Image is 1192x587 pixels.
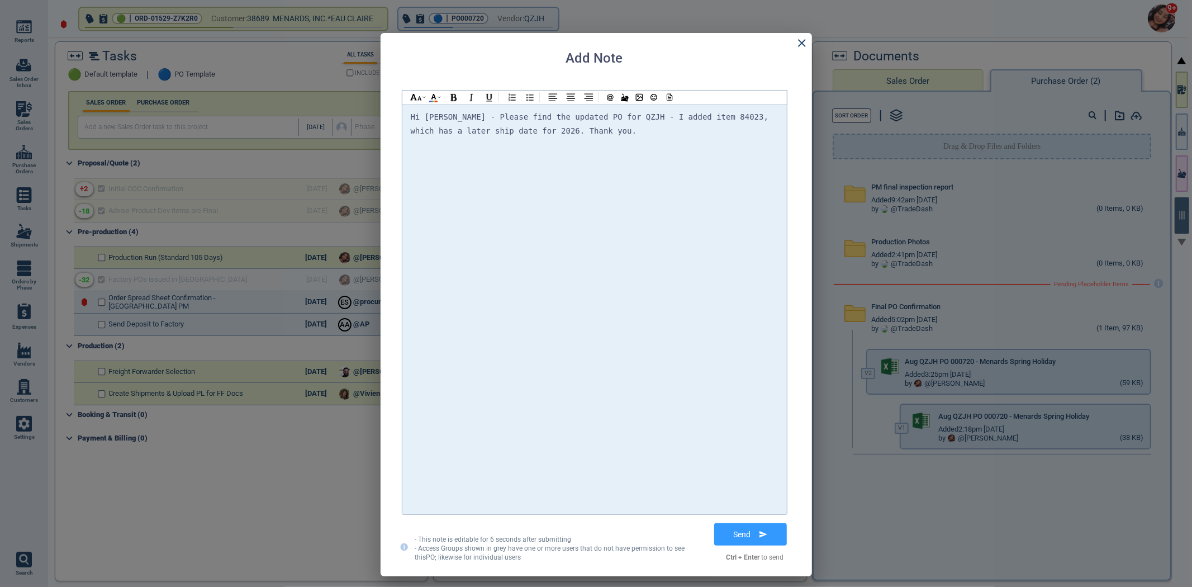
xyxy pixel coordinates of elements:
img: AL [548,93,558,102]
img: NL [507,93,517,102]
img: / [621,93,629,102]
span: - Access Groups shown in grey have one or more users that do not have permission to see this PO ;... [415,545,685,561]
span: - This note is editable for 6 seconds after submitting [415,536,571,543]
img: AIcon [431,94,436,100]
img: B [449,93,458,102]
img: ad [422,96,426,98]
strong: Ctrl + Enter [726,553,760,561]
label: to send [726,554,784,562]
img: hl [410,94,422,101]
img: U [485,93,494,102]
span: Hi [PERSON_NAME] - Please find the updated PO for QZJH - I added item 84023, which has a later sh... [411,112,773,135]
img: AC [566,93,576,102]
img: I [467,93,476,102]
img: AR [584,93,593,102]
h2: Add Note [566,51,623,67]
img: emoji [650,94,657,101]
img: BL [525,93,535,102]
img: ad [438,96,441,98]
img: img [635,93,643,101]
img: @ [607,94,614,101]
button: Send [714,523,787,546]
